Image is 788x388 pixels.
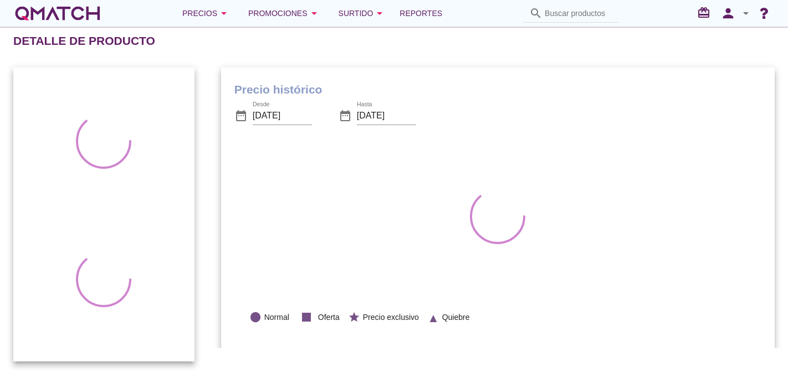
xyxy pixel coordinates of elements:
[339,109,352,122] i: date_range
[697,6,715,19] i: redeem
[739,7,753,20] i: arrow_drop_down
[348,311,360,323] i: star
[173,2,239,24] button: Precios
[308,7,321,20] i: arrow_drop_down
[249,311,262,323] i: lens
[264,312,289,323] span: Normal
[400,7,442,20] span: Reportes
[182,7,231,20] div: Precios
[298,308,315,326] i: stop
[239,2,330,24] button: Promociones
[339,7,387,20] div: Surtido
[545,4,612,22] input: Buscar productos
[248,7,321,20] div: Promociones
[395,2,447,24] a: Reportes
[373,7,386,20] i: arrow_drop_down
[13,2,102,24] a: white-qmatch-logo
[234,109,248,122] i: date_range
[357,107,416,125] input: Hasta
[318,312,340,323] span: Oferta
[234,81,761,99] h1: Precio histórico
[529,7,543,20] i: search
[217,7,231,20] i: arrow_drop_down
[427,310,439,322] i: ▲
[330,2,396,24] button: Surtido
[363,312,419,323] span: Precio exclusivo
[253,107,312,125] input: Desde
[717,6,739,21] i: person
[442,312,470,323] span: Quiebre
[13,32,155,50] h2: Detalle de producto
